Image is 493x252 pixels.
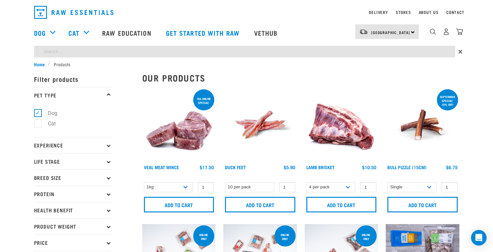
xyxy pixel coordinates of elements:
p: Health Benefit [34,202,112,218]
img: Raw Essentials Logo [34,6,113,19]
a: Bull Pizzle (15cm) [387,166,427,168]
div: Online Only [356,230,377,244]
img: 1160 Veal Meat Mince Medallions 01 [142,88,216,162]
p: Filter products [34,71,112,87]
p: Life Stage [34,153,112,170]
p: Product Weight [34,218,112,234]
label: Dog [38,109,60,117]
a: Lamb Brisket [306,166,335,168]
a: About Us [418,11,438,13]
div: $6.75 [446,165,458,170]
a: Raw Education [96,20,159,46]
nav: breadcrumbs [34,61,459,68]
div: 1kg online special! [193,94,214,107]
a: Cat [68,28,79,38]
input: 1 [279,182,295,192]
input: Add to cart [225,197,295,212]
div: Open Intercom Messenger [471,230,487,246]
input: 1 [441,182,458,192]
p: Breed Size [34,170,112,186]
img: user.png [443,28,450,35]
a: Get started with Raw [159,20,248,46]
span: Home [34,61,45,68]
a: Delivery [369,11,388,13]
a: Home [34,61,48,68]
p: Experience [34,137,112,153]
img: 1240 Lamb Brisket Pieces 01 [305,88,378,162]
input: Add to cart [387,197,458,212]
input: 1 [360,182,376,192]
img: van-moving.png [359,29,368,35]
a: Stores [396,11,411,13]
p: Pet Type [34,87,112,103]
input: 1 [198,182,214,192]
img: home-icon@2x.png [456,28,463,35]
div: $10.50 [362,165,376,170]
span: [GEOGRAPHIC_DATA] [371,31,410,33]
p: Price [34,234,112,251]
div: $17.50 [200,165,214,170]
nav: dropdown navigation [29,3,464,21]
img: Bull Pizzle [386,88,459,162]
a: Dog [34,28,46,38]
a: Veal Meat Mince [144,166,179,168]
div: $5.90 [284,165,295,170]
img: home-icon-1@2x.png [430,29,436,35]
a: Contact [446,11,464,13]
div: September special! 10% off! [437,92,458,109]
a: Vethub [248,20,286,46]
div: Online Only [193,230,214,244]
span: × [458,46,463,57]
input: Add to cart [306,197,377,212]
img: Raw Essentials Duck Feet Raw Meaty Bones For Dogs [223,88,297,162]
a: Duck Feet [225,166,246,168]
label: Cat [38,120,58,128]
p: Protein [34,186,112,202]
h2: Our Products [142,73,459,83]
input: Search... [34,46,455,57]
div: Online Only [275,230,296,244]
input: Add to cart [144,197,214,212]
